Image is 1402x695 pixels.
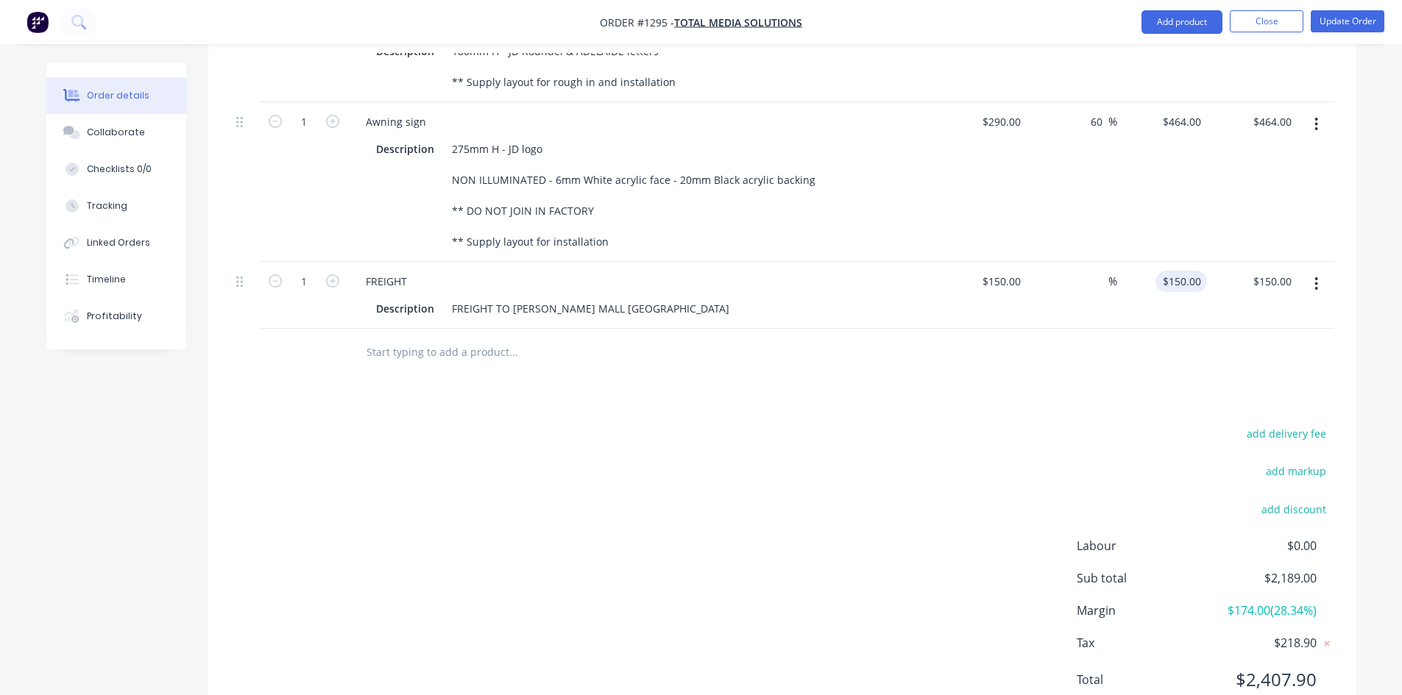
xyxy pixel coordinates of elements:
[1254,499,1334,518] button: add discount
[46,114,186,151] button: Collaborate
[1207,569,1316,587] span: $2,189.00
[26,11,49,33] img: Factory
[1077,537,1208,555] span: Labour
[1207,602,1316,619] span: $174.00 ( 28.34 %)
[1077,634,1208,652] span: Tax
[46,151,186,188] button: Checklists 0/0
[366,338,660,367] input: Start typing to add a product...
[87,89,149,102] div: Order details
[46,224,186,261] button: Linked Orders
[1239,424,1334,443] button: add delivery fee
[1077,602,1208,619] span: Margin
[87,163,152,176] div: Checklists 0/0
[46,77,186,114] button: Order details
[1207,666,1316,693] span: $2,407.90
[370,138,440,160] div: Description
[600,15,674,29] span: Order #1295 -
[87,199,127,213] div: Tracking
[87,236,150,249] div: Linked Orders
[1207,537,1316,555] span: $0.00
[46,298,186,335] button: Profitability
[370,298,440,319] div: Description
[1077,671,1208,688] span: Total
[674,15,802,29] a: Total Media Solutions
[87,126,145,139] div: Collaborate
[354,271,419,292] div: FREIGHT
[87,273,126,286] div: Timeline
[1141,10,1222,34] button: Add product
[87,310,142,323] div: Profitability
[46,261,186,298] button: Timeline
[1077,569,1208,587] span: Sub total
[1108,113,1117,130] span: %
[446,138,821,252] div: 275mm H - JD logo NON ILLUMINATED - 6mm White acrylic face - 20mm Black acrylic backing ** DO NOT...
[1108,273,1117,290] span: %
[446,298,735,319] div: FREIGHT TO [PERSON_NAME] MALL [GEOGRAPHIC_DATA]
[1230,10,1303,32] button: Close
[354,111,438,132] div: Awning sign
[446,40,681,93] div: 180mm H - JD Roundel & ADELAIDE letters ** Supply layout for rough in and installation
[46,188,186,224] button: Tracking
[1311,10,1384,32] button: Update Order
[1207,634,1316,652] span: $218.90
[1258,461,1334,481] button: add markup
